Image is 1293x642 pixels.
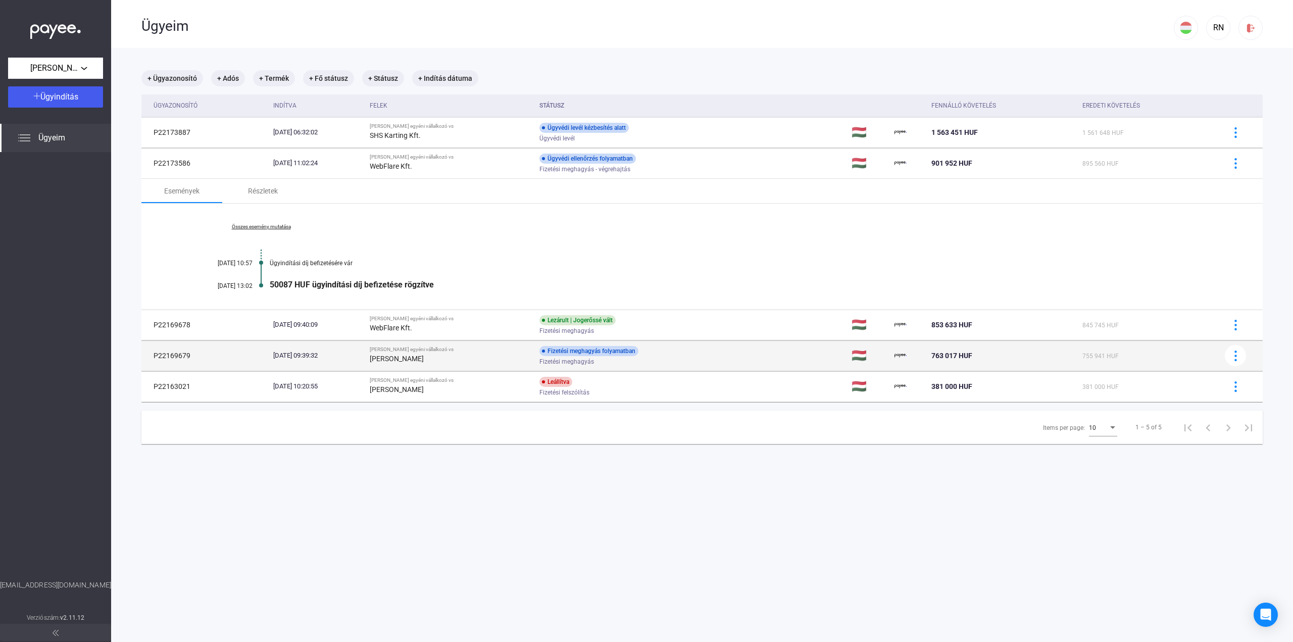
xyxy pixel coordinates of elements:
[848,148,890,178] td: 🇭🇺
[370,154,531,160] div: [PERSON_NAME] egyéni vállalkozó vs
[539,132,575,144] span: Ügyvédi levél
[273,158,362,168] div: [DATE] 11:02:24
[1218,417,1238,437] button: Next page
[1089,424,1096,431] span: 10
[1238,417,1259,437] button: Last page
[60,614,84,621] strong: v2.11.12
[1210,22,1227,34] div: RN
[1082,100,1212,112] div: Eredeti követelés
[1082,383,1119,390] span: 381 000 HUF
[253,70,295,86] mat-chip: + Termék
[33,92,40,100] img: plus-white.svg
[931,321,972,329] span: 853 633 HUF
[1178,417,1198,437] button: First page
[931,352,972,360] span: 763 017 HUF
[370,162,412,170] strong: WebFlare Kft.
[1198,417,1218,437] button: Previous page
[848,117,890,147] td: 🇭🇺
[211,70,245,86] mat-chip: + Adós
[154,100,197,112] div: Ügyazonosító
[894,350,907,362] img: payee-logo
[539,123,629,133] div: Ügyvédi levél kézbesítés alatt
[931,382,972,390] span: 381 000 HUF
[273,320,362,330] div: [DATE] 09:40:09
[141,117,269,147] td: P22173887
[141,310,269,340] td: P22169678
[141,148,269,178] td: P22173586
[1174,16,1198,40] button: HU
[1225,314,1246,335] button: more-blue
[848,340,890,371] td: 🇭🇺
[894,380,907,392] img: payee-logo
[1230,320,1241,330] img: more-blue
[40,92,78,102] span: Ügyindítás
[1225,376,1246,397] button: more-blue
[539,386,589,399] span: Fizetési felszólítás
[539,325,594,337] span: Fizetési meghagyás
[192,224,330,230] a: Összes esemény mutatása
[370,377,531,383] div: [PERSON_NAME] egyéni vállalkozó vs
[1230,158,1241,169] img: more-blue
[8,86,103,108] button: Ügyindítás
[370,347,531,353] div: [PERSON_NAME] egyéni vállalkozó vs
[370,100,531,112] div: Felek
[1180,22,1192,34] img: HU
[370,324,412,332] strong: WebFlare Kft.
[141,70,203,86] mat-chip: + Ügyazonosító
[370,123,531,129] div: [PERSON_NAME] egyéni vállalkozó vs
[154,100,265,112] div: Ügyazonosító
[164,185,200,197] div: Események
[141,340,269,371] td: P22169679
[539,154,636,164] div: Ügyvédi ellenőrzés folyamatban
[18,132,30,144] img: list.svg
[273,100,296,112] div: Indítva
[1230,381,1241,392] img: more-blue
[539,346,638,356] div: Fizetési meghagyás folyamatban
[539,163,630,175] span: Fizetési meghagyás - végrehajtás
[931,128,978,136] span: 1 563 451 HUF
[273,351,362,361] div: [DATE] 09:39:32
[848,310,890,340] td: 🇭🇺
[894,319,907,331] img: payee-logo
[412,70,478,86] mat-chip: + Indítás dátuma
[141,371,269,402] td: P22163021
[1082,160,1119,167] span: 895 560 HUF
[1089,421,1117,433] mat-select: Items per page:
[270,260,1212,267] div: Ügyindítási díj befizetésére vár
[1082,129,1124,136] span: 1 561 648 HUF
[192,260,253,267] div: [DATE] 10:57
[1230,351,1241,361] img: more-blue
[1082,353,1119,360] span: 755 941 HUF
[8,58,103,79] button: [PERSON_NAME] egyéni vállalkozó
[370,131,421,139] strong: SHS Karting Kft.
[1225,122,1246,143] button: more-blue
[30,19,81,39] img: white-payee-white-dot.svg
[38,132,65,144] span: Ügyeim
[535,94,848,117] th: Státusz
[370,355,424,363] strong: [PERSON_NAME]
[1206,16,1230,40] button: RN
[1238,16,1263,40] button: logout-red
[1082,100,1140,112] div: Eredeti követelés
[931,100,1074,112] div: Fennálló követelés
[273,100,362,112] div: Indítva
[53,630,59,636] img: arrow-double-left-grey.svg
[931,100,996,112] div: Fennálló követelés
[1082,322,1119,329] span: 845 745 HUF
[931,159,972,167] span: 901 952 HUF
[370,316,531,322] div: [PERSON_NAME] egyéni vállalkozó vs
[273,127,362,137] div: [DATE] 06:32:02
[539,377,572,387] div: Leállítva
[1254,603,1278,627] div: Open Intercom Messenger
[894,126,907,138] img: payee-logo
[370,100,387,112] div: Felek
[848,371,890,402] td: 🇭🇺
[303,70,354,86] mat-chip: + Fő státusz
[192,282,253,289] div: [DATE] 13:02
[1043,422,1085,434] div: Items per page:
[1135,421,1162,433] div: 1 – 5 of 5
[30,62,81,74] span: [PERSON_NAME] egyéni vállalkozó
[270,280,1212,289] div: 50087 HUF ügyindítási díj befizetése rögzítve
[894,157,907,169] img: payee-logo
[1225,153,1246,174] button: more-blue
